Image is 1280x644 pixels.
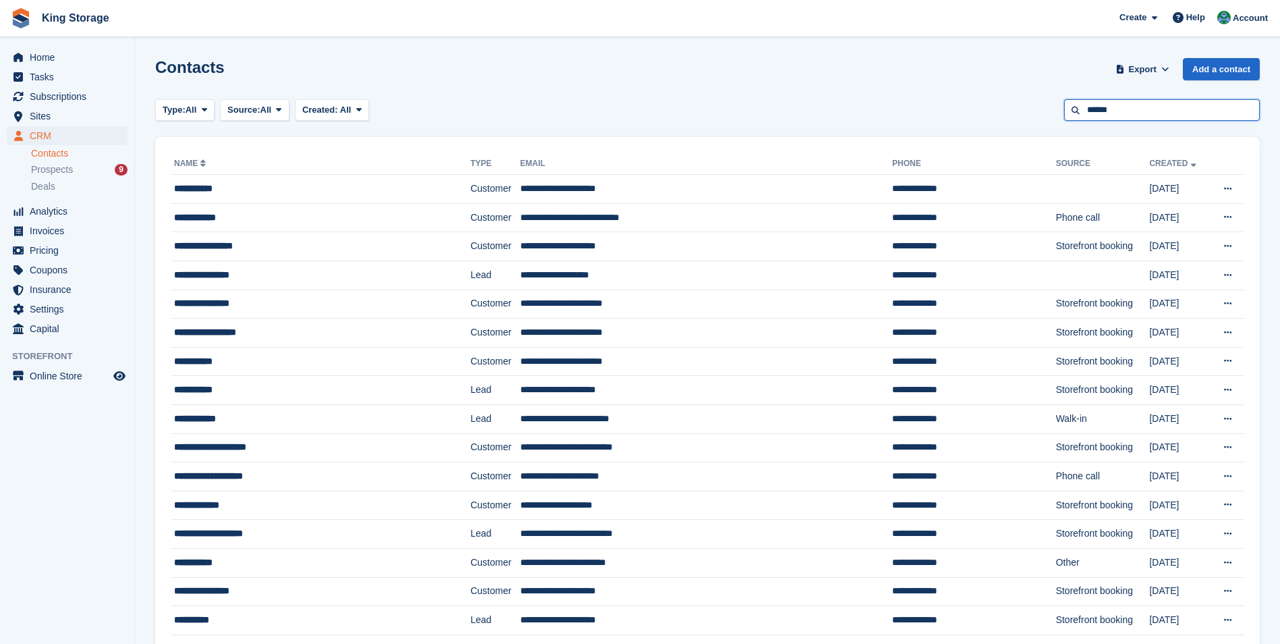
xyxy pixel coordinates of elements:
span: Account [1233,11,1268,25]
td: Walk-in [1056,404,1150,433]
td: Customer [470,319,520,348]
a: Created [1149,159,1198,168]
a: menu [7,241,128,260]
a: menu [7,48,128,67]
td: [DATE] [1149,261,1209,290]
span: Type: [163,103,186,117]
td: Phone call [1056,462,1150,491]
td: Phone call [1056,203,1150,232]
td: [DATE] [1149,404,1209,433]
a: Deals [31,180,128,194]
button: Created: All [295,99,369,122]
span: Pricing [30,241,111,260]
a: Preview store [111,368,128,384]
th: Type [470,153,520,175]
td: [DATE] [1149,548,1209,577]
td: [DATE] [1149,520,1209,549]
td: [DATE] [1149,232,1209,261]
button: Source: All [220,99,289,122]
td: Storefront booking [1056,491,1150,520]
td: Storefront booking [1056,606,1150,635]
td: Other [1056,548,1150,577]
span: Settings [30,300,111,319]
td: Customer [470,491,520,520]
span: Deals [31,180,55,193]
td: [DATE] [1149,319,1209,348]
td: [DATE] [1149,290,1209,319]
td: Storefront booking [1056,232,1150,261]
div: 9 [115,164,128,176]
a: Name [174,159,208,168]
td: Customer [470,577,520,606]
th: Source [1056,153,1150,175]
span: Home [30,48,111,67]
td: Storefront booking [1056,347,1150,376]
span: Tasks [30,68,111,86]
a: menu [7,367,128,385]
span: Prospects [31,163,73,176]
td: Customer [470,548,520,577]
td: Lead [470,520,520,549]
span: Analytics [30,202,111,221]
th: Email [520,153,892,175]
a: Prospects 9 [31,163,128,177]
span: Source: [227,103,260,117]
span: Subscriptions [30,87,111,106]
span: All [340,105,352,115]
td: Lead [470,376,520,405]
td: [DATE] [1149,577,1209,606]
a: menu [7,280,128,299]
span: CRM [30,126,111,145]
span: Coupons [30,261,111,279]
span: Created: [302,105,338,115]
span: All [186,103,197,117]
td: Customer [470,175,520,204]
td: Storefront booking [1056,376,1150,405]
img: stora-icon-8386f47178a22dfd0bd8f6a31ec36ba5ce8667c1dd55bd0f319d3a0aa187defe.svg [11,8,31,28]
span: Create [1119,11,1146,24]
span: Insurance [30,280,111,299]
a: menu [7,202,128,221]
td: Customer [470,232,520,261]
td: Customer [470,462,520,491]
span: Online Store [30,367,111,385]
td: Lead [470,404,520,433]
td: [DATE] [1149,491,1209,520]
td: [DATE] [1149,203,1209,232]
span: All [260,103,272,117]
button: Type: All [155,99,215,122]
a: menu [7,319,128,338]
span: Invoices [30,221,111,240]
td: Storefront booking [1056,520,1150,549]
a: menu [7,300,128,319]
img: John King [1217,11,1231,24]
span: Storefront [12,350,134,363]
td: [DATE] [1149,347,1209,376]
td: [DATE] [1149,606,1209,635]
td: Customer [470,290,520,319]
td: Lead [470,261,520,290]
a: menu [7,107,128,126]
td: [DATE] [1149,175,1209,204]
td: Customer [470,433,520,462]
td: Lead [470,606,520,635]
a: menu [7,87,128,106]
td: Storefront booking [1056,290,1150,319]
button: Export [1113,58,1172,80]
td: [DATE] [1149,433,1209,462]
td: Storefront booking [1056,577,1150,606]
span: Export [1129,63,1157,76]
a: menu [7,126,128,145]
th: Phone [892,153,1055,175]
h1: Contacts [155,58,225,76]
span: Help [1186,11,1205,24]
td: Customer [470,347,520,376]
td: [DATE] [1149,462,1209,491]
td: Customer [470,203,520,232]
td: Storefront booking [1056,319,1150,348]
span: Sites [30,107,111,126]
a: Add a contact [1183,58,1260,80]
span: Capital [30,319,111,338]
td: Storefront booking [1056,433,1150,462]
a: King Storage [36,7,115,29]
